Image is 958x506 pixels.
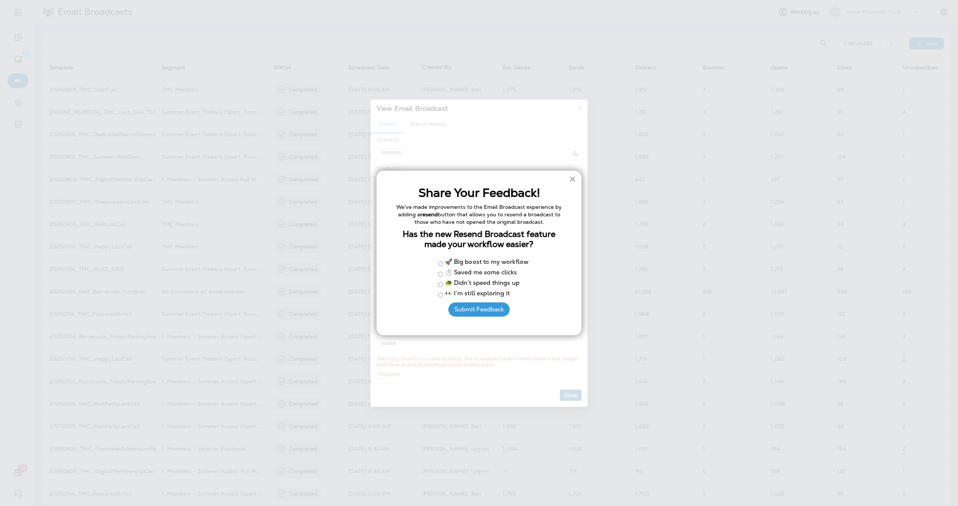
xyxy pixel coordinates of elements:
span: button that allows you to resend a broadcast to those who have not opened the original broadcast. [414,211,562,225]
label: 🐢 Didn’t speed things up [445,280,519,287]
label: 👀 I’m still exploring it [445,290,510,298]
label: ⏱️ Saved me some clicks [445,269,517,277]
strong: resend [420,211,438,218]
button: Submit Feedback [448,302,510,317]
h3: Has the new Resend Broadcast feature made your workflow easier? [391,229,567,249]
span: We've made improvements to the Email Broadcast experience by adding a [396,204,563,218]
h2: Share Your Feedback! [391,186,567,200]
label: 🚀 Big boost to my workflow [445,259,529,266]
button: Close [569,173,576,185]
